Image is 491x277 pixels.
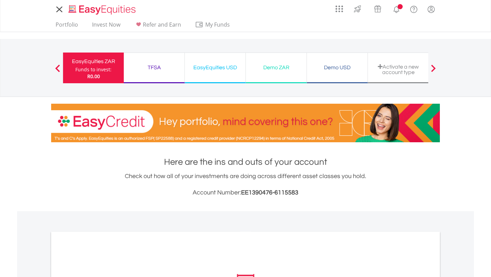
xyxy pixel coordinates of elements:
img: grid-menu-icon.svg [336,5,343,13]
div: Demo ZAR [250,63,302,72]
h3: Account Number: [51,188,440,198]
a: Notifications [388,2,405,15]
span: R0.00 [87,73,100,79]
span: My Funds [195,20,240,29]
img: vouchers-v2.svg [372,3,383,14]
a: FAQ's and Support [405,2,422,15]
a: Portfolio [53,21,81,32]
span: EE1390476-6115583 [241,189,298,196]
a: Refer and Earn [132,21,184,32]
a: My Profile [422,2,440,17]
div: Check out how all of your investments are doing across different asset classes you hold. [51,172,440,198]
a: Home page [66,2,138,15]
img: EasyEquities_Logo.png [67,4,138,15]
div: Funds to invest: [75,66,111,73]
div: Demo USD [311,63,363,72]
h1: Here are the ins and outs of your account [51,156,440,168]
a: Vouchers [368,2,388,14]
a: Invest Now [89,21,123,32]
div: EasyEquities USD [189,63,241,72]
img: EasyCredit Promotion Banner [51,104,440,142]
span: Refer and Earn [143,21,181,28]
div: TFSA [128,63,180,72]
div: Activate a new account type [372,64,425,75]
div: EasyEquities ZAR [67,57,120,66]
a: AppsGrid [331,2,347,13]
img: thrive-v2.svg [352,3,363,14]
